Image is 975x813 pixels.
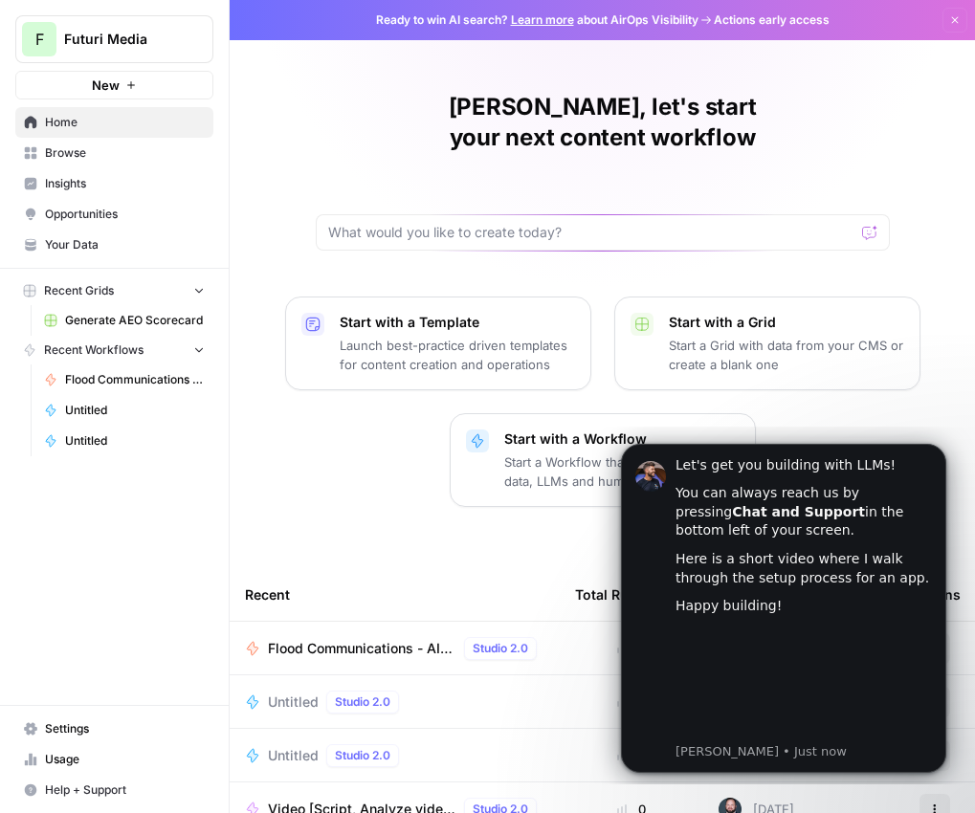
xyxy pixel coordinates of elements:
[15,336,213,364] button: Recent Workflows
[83,199,340,314] iframe: youtube
[65,312,205,329] span: Generate AEO Scorecard
[65,432,205,450] span: Untitled
[15,15,213,63] button: Workspace: Futuri Media
[245,691,544,714] a: UntitledStudio 2.0
[614,297,920,390] button: Start with a GridStart a Grid with data from your CMS or create a blank one
[504,429,740,449] p: Start with a Workflow
[45,114,205,131] span: Home
[15,199,213,230] a: Opportunities
[15,71,213,99] button: New
[575,568,674,621] div: Total Runs (7d)
[268,746,319,765] span: Untitled
[335,693,390,711] span: Studio 2.0
[44,282,114,299] span: Recent Grids
[15,744,213,775] a: Usage
[268,692,319,712] span: Untitled
[45,751,205,768] span: Usage
[15,775,213,805] button: Help + Support
[65,371,205,388] span: Flood Communications - AI Workforce
[575,746,688,765] div: 0
[669,336,904,374] p: Start a Grid with data from your CMS or create a blank one
[45,720,205,737] span: Settings
[45,206,205,223] span: Opportunities
[45,781,205,799] span: Help + Support
[15,714,213,744] a: Settings
[504,452,740,491] p: Start a Workflow that combines your data, LLMs and human review
[285,297,591,390] button: Start with a TemplateLaunch best-practice driven templates for content creation and operations
[340,313,575,332] p: Start with a Template
[35,426,213,456] a: Untitled
[245,637,544,660] a: Flood Communications - AI WorkforceStudio 2.0
[450,413,756,507] button: Start with a WorkflowStart a Workflow that combines your data, LLMs and human review
[35,364,213,395] a: Flood Communications - AI Workforce
[340,336,575,374] p: Launch best-practice driven templates for content creation and operations
[335,747,390,764] span: Studio 2.0
[473,640,528,657] span: Studio 2.0
[92,76,120,95] span: New
[245,744,544,767] a: UntitledStudio 2.0
[45,144,205,162] span: Browse
[44,341,144,359] span: Recent Workflows
[511,12,574,27] a: Learn more
[35,305,213,336] a: Generate AEO Scorecard
[35,395,213,426] a: Untitled
[15,107,213,138] a: Home
[245,568,544,621] div: Recent
[592,427,975,784] iframe: Intercom notifications message
[15,230,213,260] a: Your Data
[376,11,698,29] span: Ready to win AI search? about AirOps Visibility
[714,11,830,29] span: Actions early access
[83,317,340,334] p: Message from Steven, sent Just now
[316,92,890,153] h1: [PERSON_NAME], let's start your next content workflow
[15,138,213,168] a: Browse
[575,639,688,658] div: 0
[268,639,456,658] span: Flood Communications - AI Workforce
[15,276,213,305] button: Recent Grids
[575,692,688,712] div: 0
[45,236,205,253] span: Your Data
[45,175,205,192] span: Insights
[35,28,44,51] span: F
[669,313,904,332] p: Start with a Grid
[328,223,854,242] input: What would you like to create today?
[65,402,205,419] span: Untitled
[15,168,213,199] a: Insights
[64,30,180,49] span: Futuri Media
